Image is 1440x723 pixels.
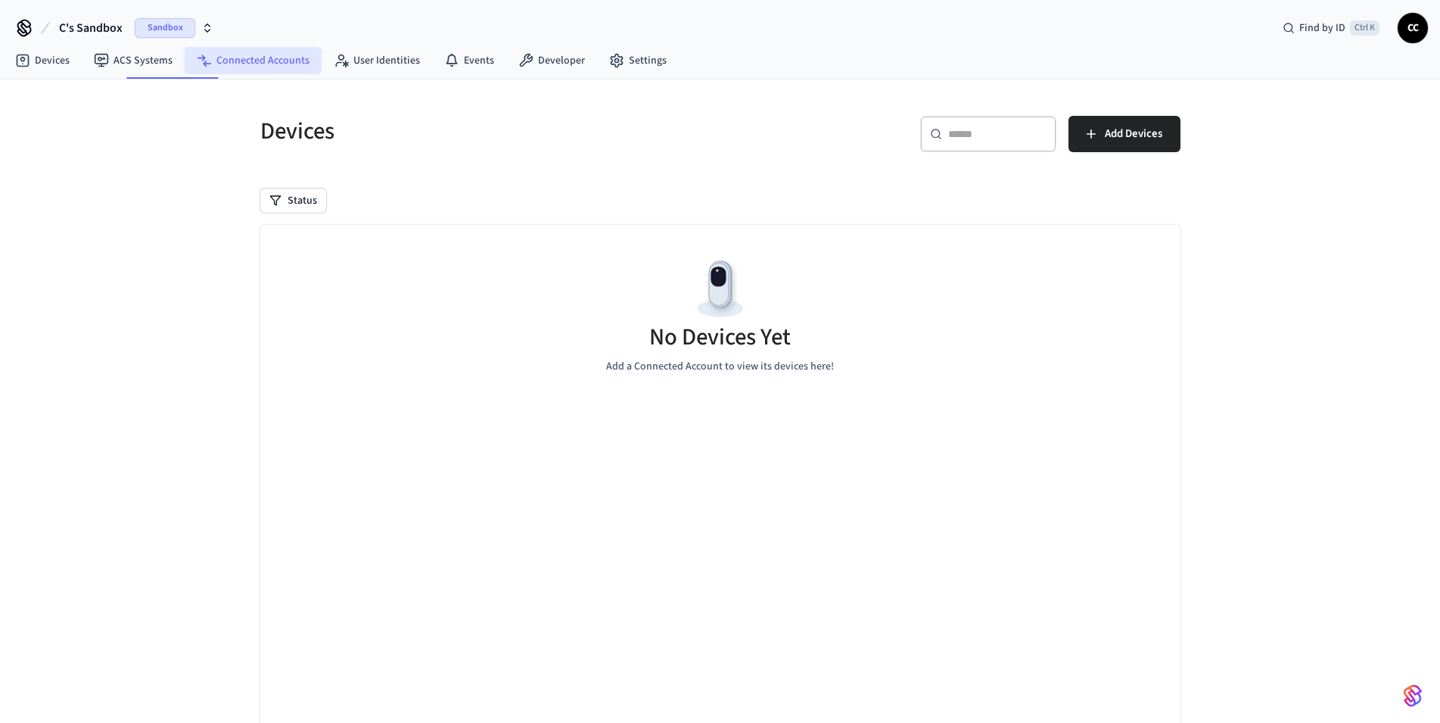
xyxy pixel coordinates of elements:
a: Connected Accounts [185,47,322,74]
p: Add a Connected Account to view its devices here! [606,359,834,375]
span: Add Devices [1105,124,1162,144]
button: Add Devices [1068,116,1180,152]
button: Status [260,189,326,213]
button: CC [1398,13,1428,43]
img: SeamLogoGradient.69752ec5.svg [1404,684,1422,708]
img: Devices Empty State [686,255,754,323]
span: Sandbox [135,18,195,38]
div: Find by IDCtrl K [1270,14,1392,42]
span: C's Sandbox [59,19,123,37]
span: Find by ID [1299,20,1345,36]
span: CC [1399,14,1426,42]
span: Ctrl K [1350,20,1379,36]
h5: No Devices Yet [649,322,791,353]
a: User Identities [322,47,432,74]
a: Devices [3,47,82,74]
a: Settings [597,47,679,74]
h5: Devices [260,116,711,147]
a: ACS Systems [82,47,185,74]
a: Events [432,47,506,74]
a: Developer [506,47,597,74]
